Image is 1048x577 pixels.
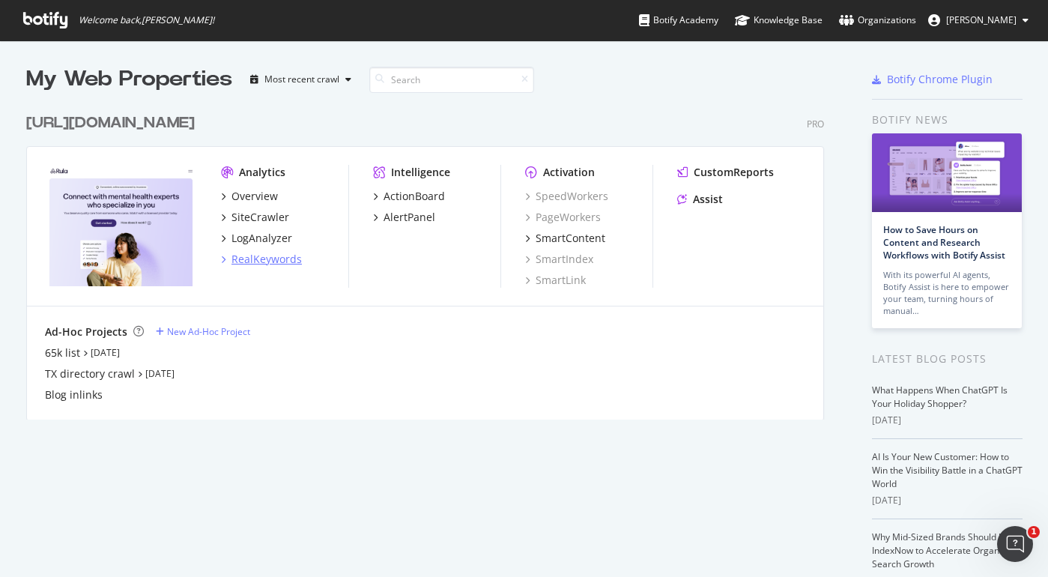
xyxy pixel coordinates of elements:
[79,14,214,26] span: Welcome back, [PERSON_NAME] !
[26,112,201,134] a: [URL][DOMAIN_NAME]
[231,231,292,246] div: LogAnalyzer
[916,8,1041,32] button: [PERSON_NAME]
[221,231,292,246] a: LogAnalyzer
[997,526,1033,562] iframe: Intercom live chat
[26,94,836,420] div: grid
[872,494,1023,507] div: [DATE]
[887,72,993,87] div: Botify Chrome Plugin
[45,387,103,402] a: Blog inlinks
[45,366,135,381] a: TX directory crawl
[525,189,608,204] a: SpeedWorkers
[373,189,445,204] a: ActionBoard
[883,269,1011,317] div: With its powerful AI agents, Botify Assist is here to empower your team, turning hours of manual…
[221,210,289,225] a: SiteCrawler
[26,112,195,134] div: [URL][DOMAIN_NAME]
[231,252,302,267] div: RealKeywords
[1028,526,1040,538] span: 1
[735,13,823,28] div: Knowledge Base
[525,252,593,267] a: SmartIndex
[391,165,450,180] div: Intelligence
[45,345,80,360] a: 65k list
[677,192,723,207] a: Assist
[525,210,601,225] a: PageWorkers
[872,133,1022,212] img: How to Save Hours on Content and Research Workflows with Botify Assist
[231,189,278,204] div: Overview
[244,67,357,91] button: Most recent crawl
[369,67,534,93] input: Search
[525,273,586,288] a: SmartLink
[543,165,595,180] div: Activation
[872,450,1023,490] a: AI Is Your New Customer: How to Win the Visibility Battle in a ChatGPT World
[384,210,435,225] div: AlertPanel
[231,210,289,225] div: SiteCrawler
[525,231,605,246] a: SmartContent
[872,351,1023,367] div: Latest Blog Posts
[536,231,605,246] div: SmartContent
[693,192,723,207] div: Assist
[221,252,302,267] a: RealKeywords
[91,346,120,359] a: [DATE]
[872,384,1008,410] a: What Happens When ChatGPT Is Your Holiday Shopper?
[221,189,278,204] a: Overview
[872,72,993,87] a: Botify Chrome Plugin
[239,165,285,180] div: Analytics
[883,223,1005,262] a: How to Save Hours on Content and Research Workflows with Botify Assist
[639,13,718,28] div: Botify Academy
[839,13,916,28] div: Organizations
[156,325,250,338] a: New Ad-Hoc Project
[384,189,445,204] div: ActionBoard
[946,13,1017,26] span: Nick Schurk
[807,118,824,130] div: Pro
[45,165,197,286] img: https://www.rula.com/
[26,64,232,94] div: My Web Properties
[677,165,774,180] a: CustomReports
[167,325,250,338] div: New Ad-Hoc Project
[45,324,127,339] div: Ad-Hoc Projects
[264,75,339,84] div: Most recent crawl
[145,367,175,380] a: [DATE]
[872,112,1023,128] div: Botify news
[373,210,435,225] a: AlertPanel
[872,531,1015,570] a: Why Mid-Sized Brands Should Use IndexNow to Accelerate Organic Search Growth
[872,414,1023,427] div: [DATE]
[694,165,774,180] div: CustomReports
